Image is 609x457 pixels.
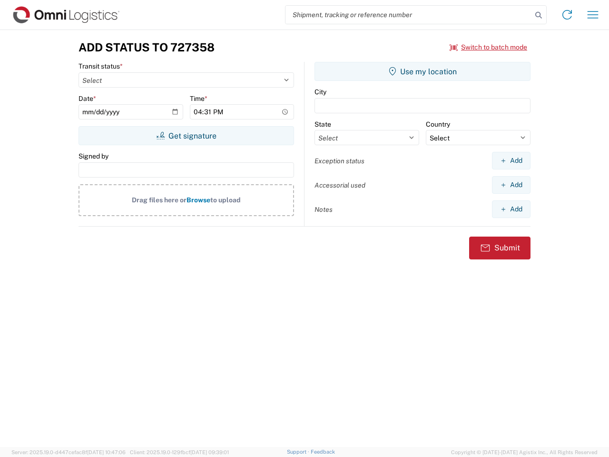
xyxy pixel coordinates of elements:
[87,449,126,455] span: [DATE] 10:47:06
[492,200,530,218] button: Add
[314,157,364,165] label: Exception status
[79,40,215,54] h3: Add Status to 727358
[451,448,598,457] span: Copyright © [DATE]-[DATE] Agistix Inc., All Rights Reserved
[79,126,294,145] button: Get signature
[314,88,326,96] label: City
[314,62,530,81] button: Use my location
[492,176,530,194] button: Add
[130,449,229,455] span: Client: 2025.19.0-129fbcf
[190,94,207,103] label: Time
[450,40,527,55] button: Switch to batch mode
[79,62,123,70] label: Transit status
[311,449,335,455] a: Feedback
[79,152,108,160] label: Signed by
[314,181,365,189] label: Accessorial used
[190,449,229,455] span: [DATE] 09:39:01
[314,205,333,214] label: Notes
[132,196,187,204] span: Drag files here or
[285,6,532,24] input: Shipment, tracking or reference number
[314,120,331,129] label: State
[469,237,530,259] button: Submit
[11,449,126,455] span: Server: 2025.19.0-d447cefac8f
[492,152,530,169] button: Add
[426,120,450,129] label: Country
[187,196,210,204] span: Browse
[79,94,96,103] label: Date
[287,449,311,455] a: Support
[210,196,241,204] span: to upload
